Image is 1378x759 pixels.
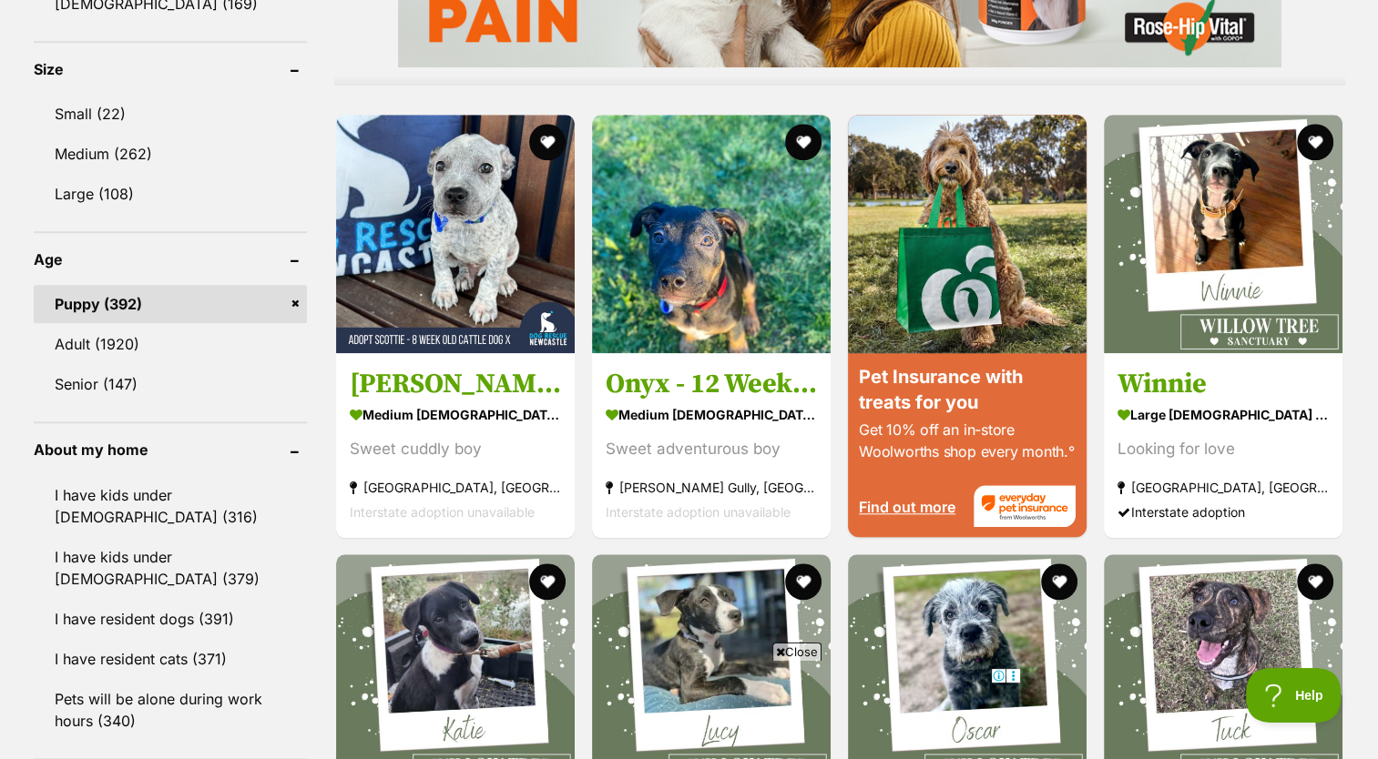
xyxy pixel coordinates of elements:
strong: medium [DEMOGRAPHIC_DATA] Dog [606,400,817,427]
header: Age [34,251,307,268]
a: Small (22) [34,95,307,133]
a: Adult (1920) [34,325,307,363]
img: Onyx - 12 Week Old Staffy X - American Staffordshire Terrier Dog [592,115,831,353]
button: favourite [1298,563,1334,600]
a: I have resident cats (371) [34,640,307,678]
h3: Onyx - 12 Week Old Staffy X [606,366,817,400]
div: Interstate adoption [1118,499,1329,523]
a: Pets will be alone during work hours (340) [34,680,307,740]
a: [PERSON_NAME] - 8 Week Old Cattle Dog X medium [DEMOGRAPHIC_DATA] Dog Sweet cuddly boy [GEOGRAPHI... [336,352,575,537]
span: Interstate adoption unavailable [606,503,791,519]
strong: large [DEMOGRAPHIC_DATA] Dog [1118,400,1329,427]
button: favourite [1298,124,1334,160]
h3: Winnie [1118,366,1329,400]
a: Large (108) [34,175,307,213]
a: Winnie large [DEMOGRAPHIC_DATA] Dog Looking for love [GEOGRAPHIC_DATA], [GEOGRAPHIC_DATA] Interst... [1104,352,1342,537]
strong: medium [DEMOGRAPHIC_DATA] Dog [350,400,561,427]
a: I have kids under [DEMOGRAPHIC_DATA] (316) [34,476,307,536]
div: Sweet adventurous boy [606,436,817,460]
button: favourite [529,124,566,160]
span: Interstate adoption unavailable [350,503,535,519]
button: favourite [1041,563,1077,600]
img: Winnie - Irish Wolfhound Dog [1104,115,1342,353]
strong: [GEOGRAPHIC_DATA], [GEOGRAPHIC_DATA] [1118,474,1329,499]
div: Looking for love [1118,436,1329,460]
iframe: Help Scout Beacon - Open [1246,668,1342,723]
span: Close [772,643,822,661]
a: Medium (262) [34,135,307,173]
strong: [PERSON_NAME] Gully, [GEOGRAPHIC_DATA] [606,474,817,499]
iframe: Advertisement [358,668,1021,750]
a: Senior (147) [34,365,307,403]
header: Size [34,61,307,77]
div: Sweet cuddly boy [350,436,561,460]
img: Scottie - 8 Week Old Cattle Dog X - Australian Cattle Dog [336,115,575,353]
button: favourite [785,563,822,600]
a: I have kids under [DEMOGRAPHIC_DATA] (379) [34,538,307,598]
button: favourite [785,124,822,160]
a: Puppy (392) [34,285,307,323]
h3: [PERSON_NAME] - 8 Week Old Cattle Dog X [350,366,561,400]
button: favourite [529,563,566,600]
a: I have resident dogs (391) [34,600,307,638]
strong: [GEOGRAPHIC_DATA], [GEOGRAPHIC_DATA] [350,474,561,499]
a: Onyx - 12 Week Old Staffy X medium [DEMOGRAPHIC_DATA] Dog Sweet adventurous boy [PERSON_NAME] Gul... [592,352,831,537]
header: About my home [34,441,307,458]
